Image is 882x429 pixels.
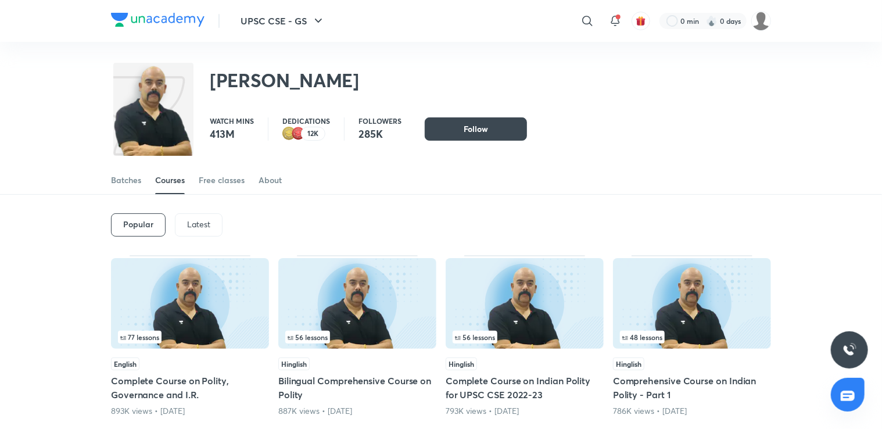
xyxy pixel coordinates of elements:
p: 285K [358,127,401,141]
p: Latest [187,220,210,229]
p: Dedications [282,117,330,124]
h5: Comprehensive Course on Indian Polity - Part 1 [613,374,771,402]
img: streak [706,15,718,27]
button: UPSC CSE - GS [234,9,332,33]
div: Batches [111,174,141,186]
span: Hinglish [446,357,477,370]
p: Watch mins [210,117,254,124]
img: Thumbnail [111,258,269,349]
div: About [259,174,282,186]
span: Hinglish [278,357,310,370]
p: 413M [210,127,254,141]
div: infocontainer [620,331,764,344]
div: Bilingual Comprehensive Course on Polity [278,255,436,417]
span: 77 lessons [120,334,159,341]
a: Batches [111,166,141,194]
h2: [PERSON_NAME] [210,69,359,92]
div: infosection [118,331,262,344]
span: 56 lessons [288,334,328,341]
div: 893K views • 5 years ago [111,405,269,417]
a: Courses [155,166,185,194]
img: educator badge1 [292,127,306,141]
div: 793K views • 3 years ago [446,405,604,417]
img: ttu [842,343,856,357]
div: left [620,331,764,344]
div: left [453,331,597,344]
img: Thumbnail [278,258,436,349]
span: English [111,357,139,370]
div: Comprehensive Course on Indian Polity - Part 1 [613,255,771,417]
img: Company Logo [111,13,205,27]
img: Thumbnail [446,258,604,349]
div: 786K views • 4 years ago [613,405,771,417]
div: infosection [620,331,764,344]
p: Followers [358,117,401,124]
a: Free classes [199,166,245,194]
button: avatar [632,12,650,30]
div: Complete Course on Indian Polity for UPSC CSE 2022-23 [446,255,604,417]
p: 12K [308,130,319,138]
div: Complete Course on Polity, Governance and I.R. [111,255,269,417]
div: Free classes [199,174,245,186]
h5: Bilingual Comprehensive Course on Polity [278,374,436,402]
img: Thumbnail [613,258,771,349]
a: About [259,166,282,194]
span: Hinglish [613,357,644,370]
div: left [118,331,262,344]
div: infosection [285,331,429,344]
div: left [285,331,429,344]
div: infosection [453,331,597,344]
div: Courses [155,174,185,186]
a: Company Logo [111,13,205,30]
span: 48 lessons [622,334,662,341]
img: Sweta Gupta [751,11,771,31]
img: educator badge2 [282,127,296,141]
h5: Complete Course on Indian Polity for UPSC CSE 2022-23 [446,374,604,402]
div: infocontainer [285,331,429,344]
h6: Popular [123,220,153,229]
img: class [113,65,193,175]
button: Follow [425,117,527,141]
div: 887K views • 3 years ago [278,405,436,417]
img: avatar [636,16,646,26]
span: 56 lessons [455,334,495,341]
h5: Complete Course on Polity, Governance and I.R. [111,374,269,402]
span: Follow [464,123,488,135]
div: infocontainer [118,331,262,344]
div: infocontainer [453,331,597,344]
